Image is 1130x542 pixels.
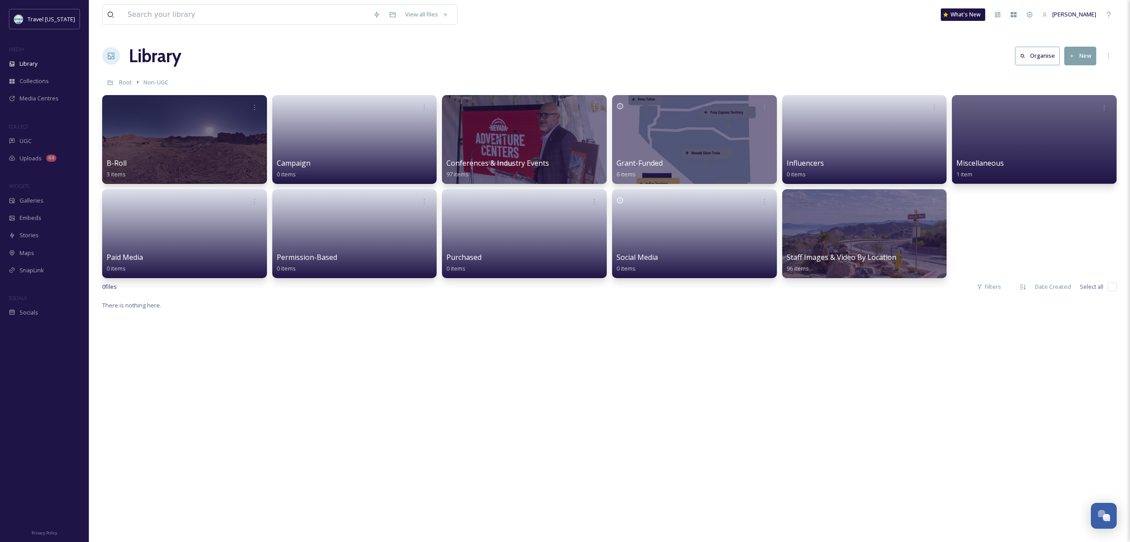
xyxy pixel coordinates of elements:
[787,158,824,168] span: Influencers
[123,5,369,24] input: Search your library
[956,159,1004,178] a: Miscellaneous1 item
[32,527,57,538] a: Privacy Policy
[787,170,806,178] span: 0 items
[446,264,466,272] span: 0 items
[617,170,636,178] span: 6 items
[107,264,126,272] span: 0 items
[20,154,42,163] span: Uploads
[1038,6,1101,23] a: [PERSON_NAME]
[1064,47,1096,65] button: New
[20,266,44,275] span: SnapLink
[20,308,38,317] span: Socials
[9,123,28,130] span: COLLECT
[446,252,481,262] span: Purchased
[119,77,132,88] a: Root
[32,530,57,536] span: Privacy Policy
[972,278,1006,295] div: Filters
[956,158,1004,168] span: Miscellaneous
[1052,10,1096,18] span: [PERSON_NAME]
[787,253,896,272] a: Staff Images & Video By Location96 items
[102,283,117,291] span: 0 file s
[102,301,161,309] span: There is nothing here.
[9,46,24,52] span: MEDIA
[787,252,896,262] span: Staff Images & Video By Location
[446,253,481,272] a: Purchased0 items
[107,158,127,168] span: B-Roll
[28,15,75,23] span: Travel [US_STATE]
[107,159,127,178] a: B-Roll3 items
[446,170,469,178] span: 97 items
[277,159,310,178] a: Campaign0 items
[617,264,636,272] span: 0 items
[1015,47,1060,65] button: Organise
[143,77,168,88] a: Non-UGC
[143,78,168,86] span: Non-UGC
[20,231,39,239] span: Stories
[277,158,310,168] span: Campaign
[446,159,549,178] a: Conferences & Industry Events97 items
[20,196,44,205] span: Galleries
[617,159,663,178] a: Grant-Funded6 items
[787,264,809,272] span: 96 items
[277,252,337,262] span: Permission-Based
[617,158,663,168] span: Grant-Funded
[956,170,972,178] span: 1 item
[277,264,296,272] span: 0 items
[20,249,34,257] span: Maps
[446,158,549,168] span: Conferences & Industry Events
[119,78,132,86] span: Root
[1080,283,1103,291] span: Select all
[107,170,126,178] span: 3 items
[941,8,985,21] a: What's New
[14,15,23,24] img: download.jpeg
[20,94,59,103] span: Media Centres
[401,6,453,23] a: View all files
[9,183,29,189] span: WIDGETS
[107,252,143,262] span: Paid Media
[277,170,296,178] span: 0 items
[20,137,32,145] span: UGC
[9,295,27,301] span: SOCIALS
[277,253,337,272] a: Permission-Based0 items
[129,43,181,69] a: Library
[617,252,658,262] span: Social Media
[46,155,56,162] div: 64
[617,253,658,272] a: Social Media0 items
[20,60,37,68] span: Library
[1091,503,1117,529] button: Open Chat
[20,77,49,85] span: Collections
[787,159,824,178] a: Influencers0 items
[20,214,41,222] span: Embeds
[107,253,143,272] a: Paid Media0 items
[1031,278,1075,295] div: Date Created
